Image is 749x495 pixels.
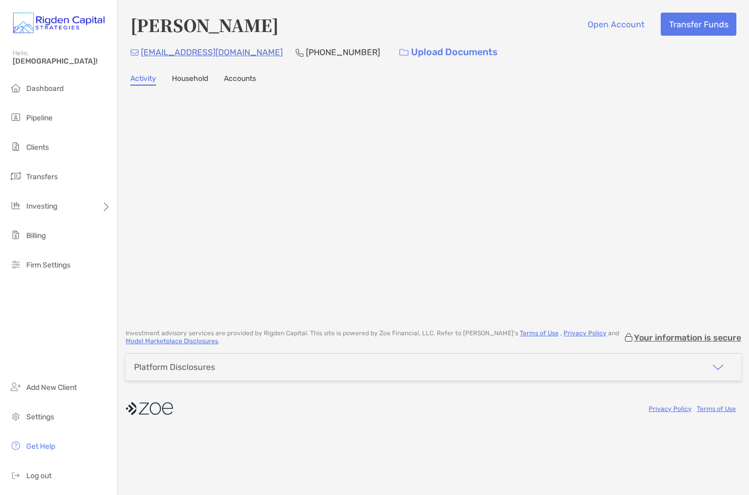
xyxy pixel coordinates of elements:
span: Clients [26,143,49,152]
a: Privacy Policy [563,329,607,337]
span: Log out [26,471,52,480]
button: Transfer Funds [661,13,736,36]
a: Model Marketplace Disclosures [126,337,218,345]
a: Privacy Policy [649,405,692,412]
span: Dashboard [26,84,64,93]
img: logout icon [9,469,22,481]
img: Zoe Logo [13,4,105,42]
span: Pipeline [26,114,53,122]
a: Terms of Use [520,329,559,337]
a: Upload Documents [393,41,505,64]
span: Billing [26,231,46,240]
a: Terms of Use [697,405,736,412]
img: clients icon [9,140,22,153]
img: Phone Icon [295,48,304,57]
img: icon arrow [712,361,724,374]
span: Get Help [26,442,55,451]
span: Firm Settings [26,261,70,270]
img: add_new_client icon [9,380,22,393]
img: firm-settings icon [9,258,22,271]
span: Settings [26,412,54,421]
p: Your information is secure [634,333,741,343]
a: Household [172,74,208,86]
img: get-help icon [9,439,22,452]
p: [PHONE_NUMBER] [306,46,380,59]
img: transfers icon [9,170,22,182]
span: Add New Client [26,383,77,392]
img: dashboard icon [9,81,22,94]
span: Investing [26,202,57,211]
div: Platform Disclosures [134,362,215,372]
img: Email Icon [130,49,139,56]
a: Activity [130,74,156,86]
img: settings icon [9,410,22,422]
p: Investment advisory services are provided by Rigden Capital . This site is powered by Zoe Financi... [126,329,623,345]
img: company logo [126,397,173,420]
a: Accounts [224,74,256,86]
span: [DEMOGRAPHIC_DATA]! [13,57,111,66]
p: [EMAIL_ADDRESS][DOMAIN_NAME] [141,46,283,59]
img: pipeline icon [9,111,22,123]
img: button icon [399,49,408,56]
h4: [PERSON_NAME] [130,13,279,37]
img: investing icon [9,199,22,212]
img: billing icon [9,229,22,241]
span: Transfers [26,172,58,181]
button: Open Account [579,13,652,36]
